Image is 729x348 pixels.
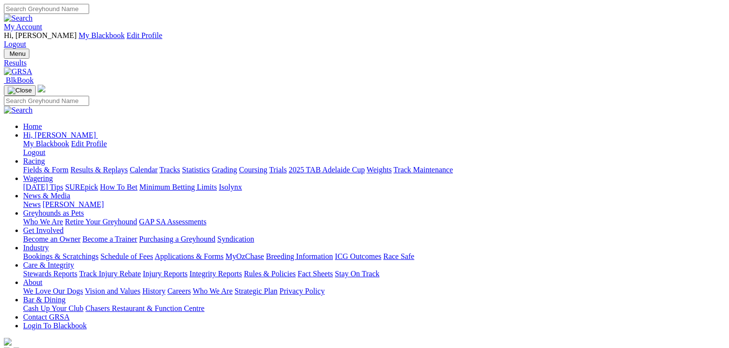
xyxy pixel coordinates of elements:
a: Care & Integrity [23,261,74,269]
a: [DATE] Tips [23,183,63,191]
a: Chasers Restaurant & Function Centre [85,304,204,312]
a: About [23,278,42,286]
a: Login To Blackbook [23,322,87,330]
a: My Blackbook [23,140,69,148]
a: Applications & Forms [155,252,224,260]
a: Weights [367,166,392,174]
a: News [23,200,40,208]
a: Race Safe [383,252,414,260]
div: Bar & Dining [23,304,725,313]
a: Home [23,122,42,130]
div: Racing [23,166,725,174]
a: Breeding Information [266,252,333,260]
a: Coursing [239,166,267,174]
a: 2025 TAB Adelaide Cup [289,166,365,174]
a: Retire Your Greyhound [65,218,137,226]
a: Edit Profile [127,31,162,39]
a: Trials [269,166,287,174]
a: Stewards Reports [23,270,77,278]
div: Wagering [23,183,725,192]
a: Results & Replays [70,166,128,174]
a: Minimum Betting Limits [139,183,217,191]
a: Become a Trainer [82,235,137,243]
a: SUREpick [65,183,98,191]
div: Industry [23,252,725,261]
a: Tracks [159,166,180,174]
a: Greyhounds as Pets [23,209,84,217]
a: My Account [4,23,42,31]
a: Industry [23,244,49,252]
a: ICG Outcomes [335,252,381,260]
img: Search [4,106,33,115]
img: GRSA [4,67,32,76]
a: How To Bet [100,183,138,191]
a: Get Involved [23,226,64,234]
div: News & Media [23,200,725,209]
a: Edit Profile [71,140,107,148]
a: GAP SA Assessments [139,218,207,226]
a: Track Injury Rebate [79,270,141,278]
a: Integrity Reports [189,270,242,278]
a: Track Maintenance [394,166,453,174]
img: Close [8,87,32,94]
div: Hi, [PERSON_NAME] [23,140,725,157]
a: Vision and Values [85,287,140,295]
img: logo-grsa-white.png [38,85,45,92]
a: Strategic Plan [235,287,278,295]
div: About [23,287,725,296]
a: BlkBook [4,76,34,84]
img: Search [4,14,33,23]
a: Hi, [PERSON_NAME] [23,131,98,139]
div: Care & Integrity [23,270,725,278]
button: Toggle navigation [4,49,29,59]
a: Isolynx [219,183,242,191]
a: Logout [4,40,26,48]
div: My Account [4,31,725,49]
a: Grading [212,166,237,174]
a: Fields & Form [23,166,68,174]
a: MyOzChase [225,252,264,260]
a: Stay On Track [335,270,379,278]
button: Toggle navigation [4,85,36,96]
a: Bookings & Scratchings [23,252,98,260]
a: Racing [23,157,45,165]
input: Search [4,4,89,14]
span: BlkBook [6,76,34,84]
a: History [142,287,165,295]
a: Calendar [130,166,158,174]
a: Fact Sheets [298,270,333,278]
a: We Love Our Dogs [23,287,83,295]
a: Careers [167,287,191,295]
a: Injury Reports [143,270,187,278]
span: Menu [10,50,26,57]
div: Greyhounds as Pets [23,218,725,226]
span: Hi, [PERSON_NAME] [23,131,96,139]
a: Logout [23,148,45,156]
a: Syndication [217,235,254,243]
div: Get Involved [23,235,725,244]
a: Who We Are [23,218,63,226]
input: Search [4,96,89,106]
a: My Blackbook [79,31,125,39]
a: Statistics [182,166,210,174]
a: Bar & Dining [23,296,66,304]
img: logo-grsa-white.png [4,338,12,346]
span: Hi, [PERSON_NAME] [4,31,77,39]
a: Schedule of Fees [100,252,153,260]
a: Wagering [23,174,53,182]
a: Rules & Policies [244,270,296,278]
a: Cash Up Your Club [23,304,83,312]
a: Who We Are [193,287,233,295]
a: Privacy Policy [279,287,325,295]
a: Contact GRSA [23,313,69,321]
a: [PERSON_NAME] [42,200,104,208]
a: Become an Owner [23,235,80,243]
a: Purchasing a Greyhound [139,235,215,243]
a: News & Media [23,192,70,200]
a: Results [4,59,725,67]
